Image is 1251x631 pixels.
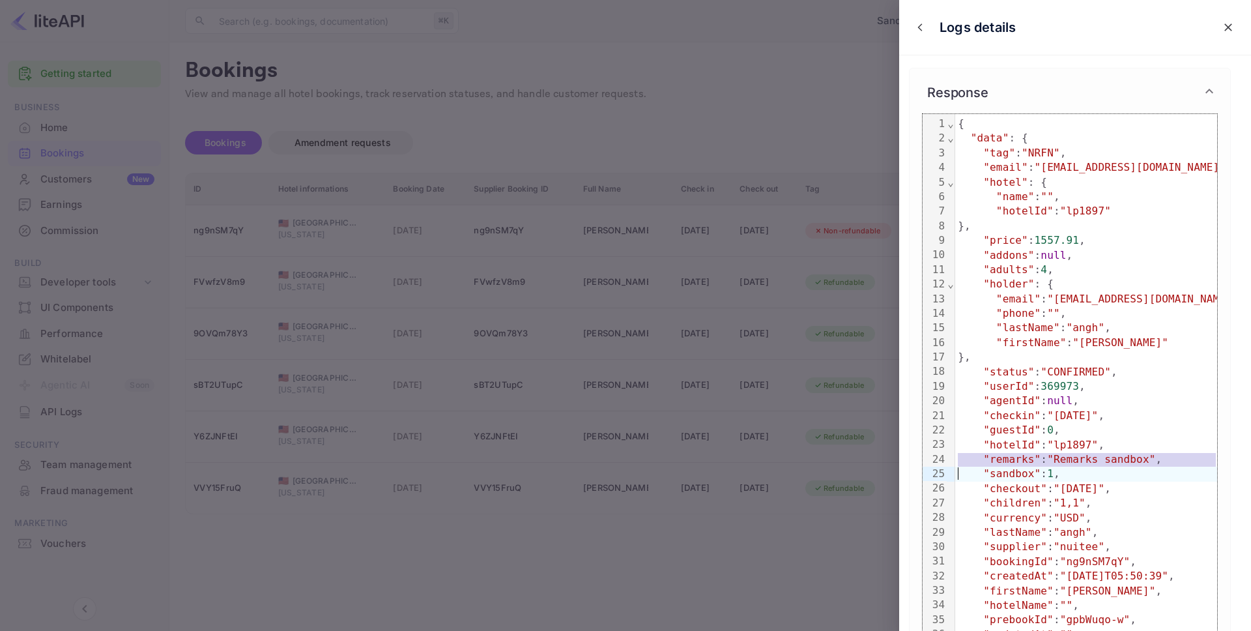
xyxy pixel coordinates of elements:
[923,423,947,437] div: 22
[1047,467,1054,480] span: 1
[923,569,947,583] div: 32
[923,233,947,248] div: 9
[923,394,947,408] div: 20
[923,409,947,423] div: 21
[955,511,1246,525] div: : ,
[923,117,947,131] div: 1
[923,81,993,101] h6: Response
[923,379,947,394] div: 19
[996,307,1041,319] span: "phone"
[955,131,1246,145] div: : {
[923,437,947,452] div: 23
[983,482,1047,495] span: "checkout"
[1041,380,1079,392] span: 369973
[996,336,1067,349] span: "firstName"
[983,176,1028,188] span: "hotel"
[923,467,947,481] div: 25
[1066,321,1104,334] span: "angh"
[923,131,947,145] div: 2
[923,175,947,190] div: 5
[940,18,1016,37] p: Logs details
[1216,16,1240,39] button: close
[910,68,1230,114] div: Response
[923,204,947,218] div: 7
[923,146,947,160] div: 3
[955,569,1246,583] div: : ,
[923,219,947,233] div: 8
[983,540,1047,553] span: "supplier"
[1060,585,1156,597] span: "[PERSON_NAME]"
[955,175,1246,190] div: : {
[947,117,955,130] span: Fold line
[923,336,947,350] div: 16
[1047,453,1155,465] span: "Remarks sandbox"
[1047,293,1238,305] span: "[EMAIL_ADDRESS][DOMAIN_NAME]"
[947,132,955,144] span: Fold line
[923,496,947,510] div: 27
[923,248,947,262] div: 10
[955,160,1246,175] div: : ,
[923,452,947,467] div: 24
[923,525,947,540] div: 29
[983,570,1054,582] span: "createdAt"
[983,263,1034,276] span: "adults"
[996,293,1041,305] span: "email"
[983,526,1047,538] span: "lastName"
[923,510,947,525] div: 28
[983,147,1015,159] span: "tag"
[955,467,1246,481] div: : ,
[1060,613,1130,626] span: "gpbWuqo-w"
[923,277,947,291] div: 12
[923,306,947,321] div: 14
[955,496,1246,510] div: : ,
[955,321,1246,335] div: : ,
[923,321,947,335] div: 15
[1054,497,1086,509] span: "1,1"
[955,306,1246,321] div: : ,
[996,205,1054,217] span: "hotelId"
[910,18,930,37] button: close
[923,554,947,568] div: 31
[1047,394,1072,407] span: null
[955,409,1246,423] div: : ,
[971,132,1009,144] span: "data"
[955,613,1246,627] div: : ,
[923,481,947,495] div: 26
[955,394,1246,408] div: : ,
[996,190,1035,203] span: "name"
[955,379,1246,394] div: : ,
[1047,424,1054,436] span: 0
[983,555,1054,568] span: "bookingId"
[1041,190,1054,203] span: ""
[1054,512,1086,524] span: "USD"
[955,350,1246,364] div: },
[955,233,1246,248] div: : ,
[955,190,1246,204] div: : ,
[947,278,955,290] span: Fold line
[983,278,1034,290] span: "holder"
[1047,307,1060,319] span: ""
[1041,263,1047,276] span: 4
[983,512,1047,524] span: "currency"
[1047,439,1098,451] span: "lp1897"
[1022,147,1060,159] span: "NRFN"
[983,424,1041,436] span: "guestId"
[955,482,1246,496] div: : ,
[1041,366,1111,378] span: "CONFIRMED"
[1060,570,1168,582] span: "[DATE]T05:50:39"
[955,277,1246,291] div: : {
[1054,526,1092,538] span: "angh"
[955,452,1246,467] div: : ,
[923,583,947,598] div: 33
[983,409,1041,422] span: "checkin"
[983,249,1034,261] span: "addons"
[983,234,1028,246] span: "price"
[955,146,1246,160] div: : ,
[1060,555,1130,568] span: "ng9nSM7qY"
[955,584,1246,598] div: : ,
[1060,205,1111,217] span: "lp1897"
[923,190,947,204] div: 6
[1054,482,1104,495] span: "[DATE]"
[923,598,947,612] div: 34
[1047,409,1098,422] span: "[DATE]"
